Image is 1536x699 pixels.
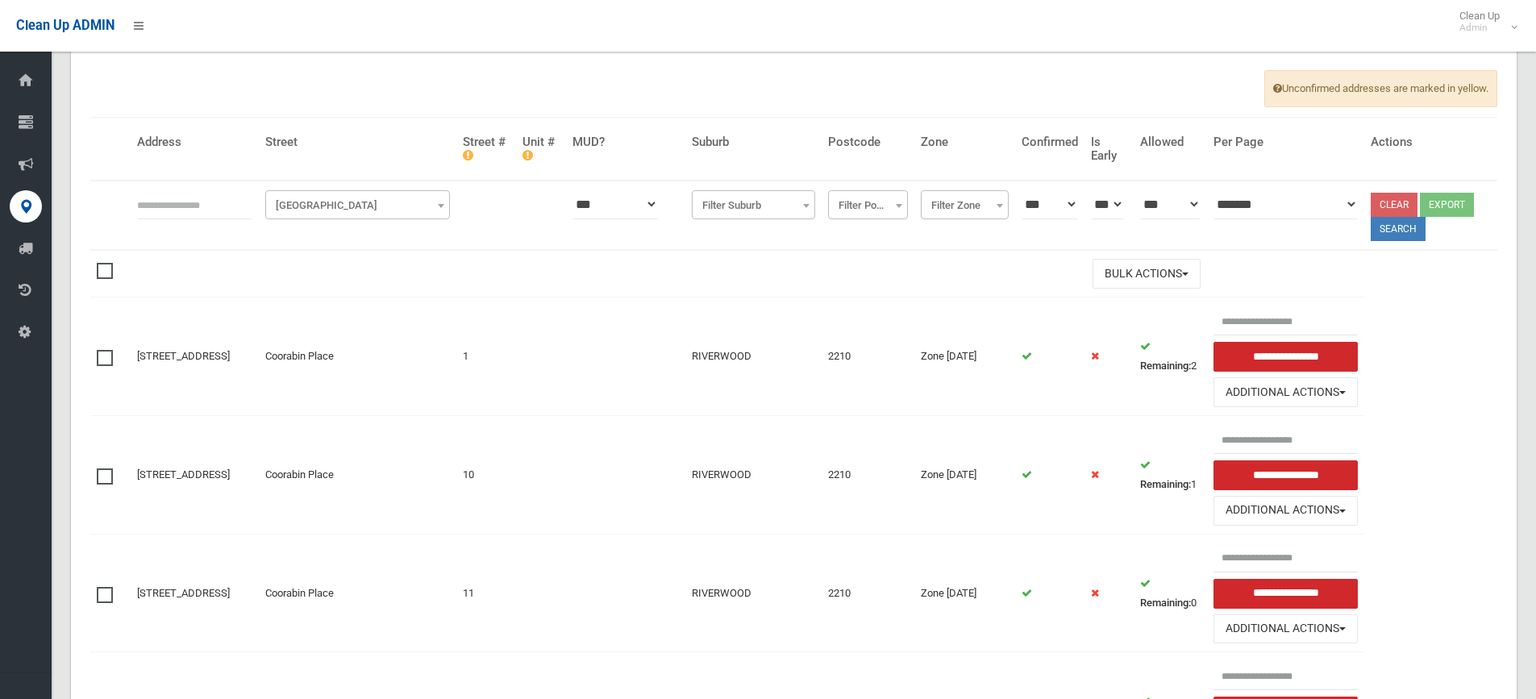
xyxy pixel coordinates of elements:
h4: Street # [463,135,510,162]
td: 0 [1134,534,1206,652]
td: Coorabin Place [259,416,456,535]
h4: Postcode [828,135,908,149]
h4: Zone [921,135,1009,149]
a: [STREET_ADDRESS] [137,468,230,481]
h4: Actions [1371,135,1491,149]
span: Filter Postcode [832,194,904,217]
span: Filter Street [265,190,450,219]
strong: Remaining: [1140,597,1191,609]
td: RIVERWOOD [685,416,822,535]
h4: Confirmed [1022,135,1078,149]
td: Zone [DATE] [914,534,1015,652]
a: [STREET_ADDRESS] [137,587,230,599]
td: 1 [1134,416,1206,535]
td: Coorabin Place [259,534,456,652]
h4: Suburb [692,135,815,149]
span: Filter Zone [921,190,1009,219]
h4: Address [137,135,252,149]
button: Search [1371,217,1426,241]
h4: Allowed [1140,135,1200,149]
button: Additional Actions [1213,377,1359,407]
td: Zone [DATE] [914,297,1015,416]
span: Filter Postcode [828,190,908,219]
td: Zone [DATE] [914,416,1015,535]
h4: Is Early [1091,135,1128,162]
h4: Street [265,135,450,149]
td: 11 [456,534,516,652]
span: Clean Up [1451,10,1516,34]
td: 10 [456,416,516,535]
h4: Unit # [522,135,559,162]
a: Clear [1371,193,1417,217]
button: Additional Actions [1213,614,1359,644]
button: Export [1420,193,1474,217]
td: 2 [1134,297,1206,416]
td: 2210 [822,297,914,416]
span: Filter Suburb [692,190,815,219]
h4: MUD? [572,135,680,149]
td: Coorabin Place [259,297,456,416]
button: Bulk Actions [1093,259,1201,289]
td: 1 [456,297,516,416]
strong: Remaining: [1140,478,1191,490]
h4: Per Page [1213,135,1359,149]
span: Filter Zone [925,194,1005,217]
span: Filter Street [269,194,446,217]
small: Admin [1459,22,1500,34]
a: [STREET_ADDRESS] [137,350,230,362]
strong: Remaining: [1140,360,1191,372]
button: Additional Actions [1213,496,1359,526]
span: Clean Up ADMIN [16,18,114,33]
span: Filter Suburb [696,194,811,217]
span: Unconfirmed addresses are marked in yellow. [1264,70,1497,107]
td: RIVERWOOD [685,297,822,416]
td: 2210 [822,534,914,652]
td: RIVERWOOD [685,534,822,652]
td: 2210 [822,416,914,535]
